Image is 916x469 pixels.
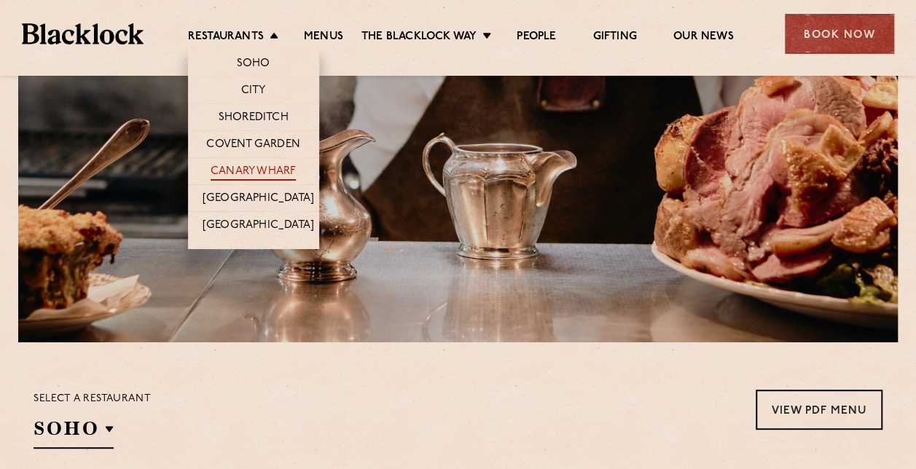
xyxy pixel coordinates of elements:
a: Restaurants [188,30,264,46]
a: The Blacklock Way [361,30,477,46]
a: Covent Garden [206,138,300,154]
h2: SOHO [34,416,114,449]
img: BL_Textured_Logo-footer-cropped.svg [22,23,144,44]
a: [GEOGRAPHIC_DATA] [203,218,314,234]
a: Gifting [592,30,636,46]
div: Book Now [785,14,894,54]
a: People [517,30,556,46]
p: Select a restaurant [34,390,151,409]
a: [GEOGRAPHIC_DATA] [203,192,314,208]
a: City [241,84,266,100]
a: View PDF Menu [756,390,882,430]
a: Soho [237,57,270,73]
a: Shoreditch [219,111,289,127]
a: Canary Wharf [211,165,296,181]
a: Our News [673,30,734,46]
a: Menus [304,30,343,46]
